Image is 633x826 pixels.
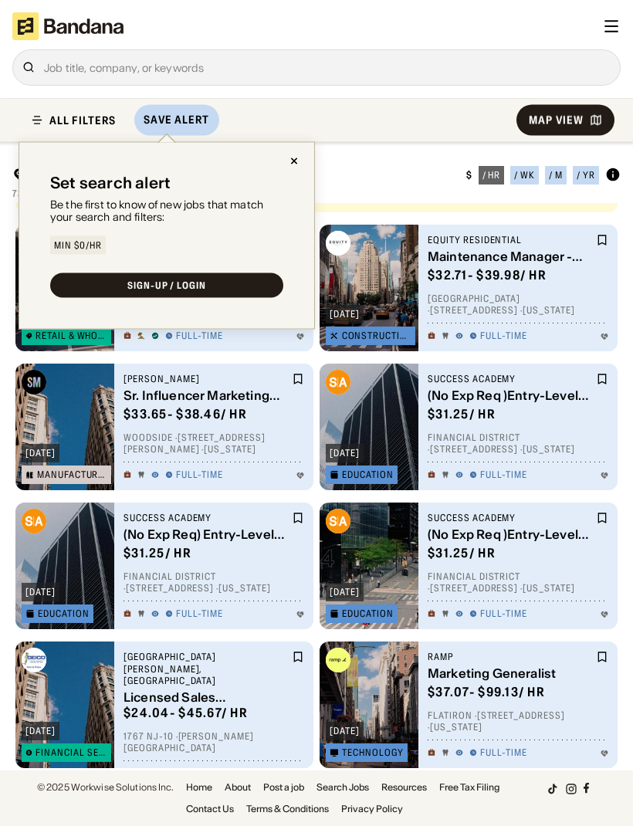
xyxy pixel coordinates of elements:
[428,406,496,422] div: $ 31.25 / hr
[54,241,102,250] div: Min $0/hr
[12,12,124,40] img: Bandana logotype
[514,171,535,180] div: / wk
[124,526,289,541] div: (No Exp Req) Entry-Level to Experienced Teacher - [GEOGRAPHIC_DATA]
[577,171,595,180] div: / yr
[144,113,209,127] div: Save Alert
[124,705,248,721] div: $ 24.04 - $45.67 / hr
[330,310,360,319] div: [DATE]
[428,545,496,561] div: $ 31.25 / hr
[342,748,404,757] div: Technology
[342,609,394,618] div: Education
[12,203,621,810] div: grid
[176,330,223,342] div: Full-time
[50,173,171,191] div: Set search alert
[37,470,107,479] div: Manufacturing
[480,330,527,342] div: Full-time
[124,373,289,385] div: [PERSON_NAME]
[246,804,329,814] a: Terms & Conditions
[49,114,116,125] div: ALL FILTERS
[341,804,403,814] a: Privacy Policy
[22,509,46,533] img: Success Academy logo
[186,804,234,814] a: Contact Us
[12,188,621,200] div: 737,371 matching jobs on [DOMAIN_NAME]
[25,587,56,597] div: [DATE]
[25,449,56,458] div: [DATE]
[124,432,304,455] div: Woodside · [STREET_ADDRESS][PERSON_NAME] · [US_STATE]
[428,512,593,524] div: Success Academy
[428,267,547,283] div: $ 32.71 - $39.98 / hr
[428,651,593,663] div: Ramp
[326,509,350,533] img: Success Academy logo
[124,545,191,561] div: $ 31.25 / hr
[428,570,608,594] div: Financial District · [STREET_ADDRESS] · [US_STATE]
[342,470,394,479] div: Education
[326,648,350,672] img: Ramp logo
[176,469,223,481] div: Full-time
[44,62,611,73] div: Job title, company, or keywords
[529,114,584,125] div: Map View
[480,746,527,759] div: Full-time
[124,651,289,687] div: [GEOGRAPHIC_DATA][PERSON_NAME], [GEOGRAPHIC_DATA]
[428,665,593,680] div: Marketing Generalist
[326,370,350,394] img: Success Academy logo
[36,331,107,340] div: Retail & Wholesale
[12,166,454,185] div: Showing 92,748 Verified Jobs
[263,783,304,792] a: Post a job
[36,748,107,757] div: Financial Services
[428,249,593,263] div: Maintenance Manager - 180 [GEOGRAPHIC_DATA]
[428,293,608,317] div: [GEOGRAPHIC_DATA] · [STREET_ADDRESS] · [US_STATE]
[37,783,174,792] div: © 2025 Workwise Solutions Inc.
[176,608,223,620] div: Full-time
[482,171,501,180] div: / hr
[162,767,209,780] div: Full-time
[124,570,304,594] div: Financial District · [STREET_ADDRESS] · [US_STATE]
[549,171,563,180] div: / m
[428,684,545,700] div: $ 37.07 - $99.13 / hr
[428,373,593,385] div: Success Academy
[124,690,289,705] div: Licensed Sales Professional (GEICO)
[127,281,206,290] div: SIGN-UP / LOGIN
[330,449,360,458] div: [DATE]
[124,406,247,422] div: $ 33.65 - $38.46 / hr
[466,169,472,181] div: $
[330,726,360,736] div: [DATE]
[124,388,289,402] div: Sr. Influencer Marketing Associate
[381,783,427,792] a: Resources
[50,198,283,224] div: Be the first to know of new jobs that match your search and filters:
[428,709,608,733] div: Flatiron · [STREET_ADDRESS] · [US_STATE]
[428,388,593,402] div: (No Exp Req )Entry-Level to Experienced Teacher
[25,726,56,736] div: [DATE]
[316,783,369,792] a: Search Jobs
[38,609,90,618] div: Education
[439,783,499,792] a: Free Tax Filing
[326,231,350,256] img: Equity Residential logo
[480,469,527,481] div: Full-time
[22,370,46,394] img: Steve Madden logo
[342,331,411,340] div: Construction
[480,608,527,620] div: Full-time
[428,526,593,541] div: (No Exp Req )Entry-Level to Experienced Teacher - [GEOGRAPHIC_DATA]
[186,783,212,792] a: Home
[428,234,593,246] div: Equity Residential
[428,432,608,455] div: Financial District · [STREET_ADDRESS] · [US_STATE]
[124,512,289,524] div: Success Academy
[225,783,251,792] a: About
[330,587,360,597] div: [DATE]
[124,730,304,754] div: 1767 NJ-10 · [PERSON_NAME][GEOGRAPHIC_DATA]
[22,648,46,672] img: GEICO Morris Plains, NJ logo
